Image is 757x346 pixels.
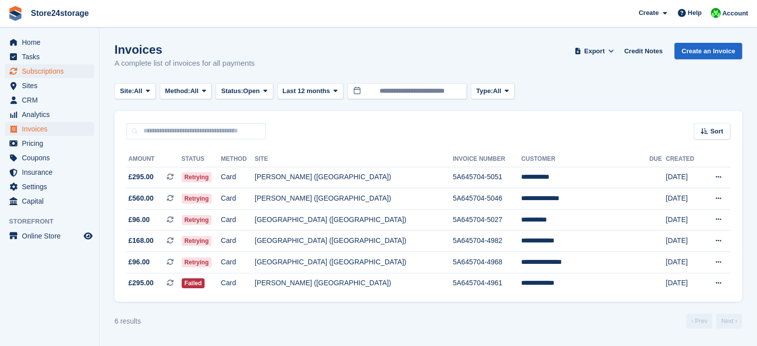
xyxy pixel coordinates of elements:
button: Type: All [471,83,515,100]
td: 5A645704-5046 [453,188,522,210]
h1: Invoices [114,43,255,56]
span: Site: [120,86,134,96]
th: Method [221,151,255,167]
td: [DATE] [666,231,703,252]
button: Method: All [160,83,212,100]
a: menu [5,79,94,93]
td: [DATE] [666,252,703,273]
td: Card [221,167,255,188]
span: Storefront [9,217,99,227]
td: [PERSON_NAME] ([GEOGRAPHIC_DATA]) [255,167,453,188]
span: Type: [476,86,493,96]
span: Settings [22,180,82,194]
span: All [493,86,501,96]
span: Pricing [22,136,82,150]
td: Card [221,252,255,273]
span: CRM [22,93,82,107]
td: 5A645704-4982 [453,231,522,252]
button: Last 12 months [277,83,343,100]
nav: Page [684,314,744,329]
td: [DATE] [666,188,703,210]
span: Help [688,8,702,18]
a: menu [5,50,94,64]
span: Create [639,8,658,18]
td: 5A645704-5051 [453,167,522,188]
span: Retrying [182,257,212,267]
td: Card [221,188,255,210]
span: Retrying [182,236,212,246]
td: [DATE] [666,273,703,294]
a: menu [5,180,94,194]
a: menu [5,93,94,107]
img: stora-icon-8386f47178a22dfd0bd8f6a31ec36ba5ce8667c1dd55bd0f319d3a0aa187defe.svg [8,6,23,21]
a: menu [5,136,94,150]
a: menu [5,122,94,136]
p: A complete list of invoices for all payments [114,58,255,69]
button: Export [572,43,616,59]
span: £96.00 [128,215,150,225]
span: Retrying [182,194,212,204]
span: Tasks [22,50,82,64]
span: Insurance [22,165,82,179]
th: Customer [521,151,649,167]
td: 5A645704-4961 [453,273,522,294]
span: Last 12 months [283,86,330,96]
span: Sites [22,79,82,93]
td: Card [221,209,255,231]
span: £560.00 [128,193,154,204]
span: Sort [710,126,723,136]
th: Site [255,151,453,167]
a: menu [5,35,94,49]
span: Status: [221,86,243,96]
span: Subscriptions [22,64,82,78]
th: Invoice Number [453,151,522,167]
td: Card [221,273,255,294]
span: Method: [165,86,191,96]
td: [DATE] [666,167,703,188]
a: menu [5,108,94,121]
span: Failed [182,278,205,288]
td: [GEOGRAPHIC_DATA] ([GEOGRAPHIC_DATA]) [255,231,453,252]
span: Retrying [182,215,212,225]
a: Create an Invoice [674,43,742,59]
a: menu [5,151,94,165]
td: 5A645704-4968 [453,252,522,273]
span: Retrying [182,172,212,182]
td: [GEOGRAPHIC_DATA] ([GEOGRAPHIC_DATA]) [255,252,453,273]
td: Card [221,231,255,252]
span: £96.00 [128,257,150,267]
span: £295.00 [128,278,154,288]
span: £295.00 [128,172,154,182]
th: Status [182,151,221,167]
img: Tracy Harper [711,8,721,18]
td: 5A645704-5027 [453,209,522,231]
span: Export [584,46,605,56]
span: Online Store [22,229,82,243]
span: Analytics [22,108,82,121]
a: Previous [686,314,712,329]
span: £168.00 [128,235,154,246]
td: [PERSON_NAME] ([GEOGRAPHIC_DATA]) [255,188,453,210]
a: menu [5,64,94,78]
button: Status: Open [216,83,273,100]
th: Amount [126,151,182,167]
a: Store24storage [27,5,93,21]
div: 6 results [114,316,141,327]
a: Preview store [82,230,94,242]
a: Credit Notes [620,43,666,59]
td: [DATE] [666,209,703,231]
td: [PERSON_NAME] ([GEOGRAPHIC_DATA]) [255,273,453,294]
span: Capital [22,194,82,208]
a: menu [5,194,94,208]
th: Due [649,151,666,167]
span: Invoices [22,122,82,136]
button: Site: All [114,83,156,100]
span: All [190,86,199,96]
td: [GEOGRAPHIC_DATA] ([GEOGRAPHIC_DATA]) [255,209,453,231]
span: Account [722,8,748,18]
span: Home [22,35,82,49]
a: Next [716,314,742,329]
a: menu [5,229,94,243]
span: Open [243,86,260,96]
a: menu [5,165,94,179]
